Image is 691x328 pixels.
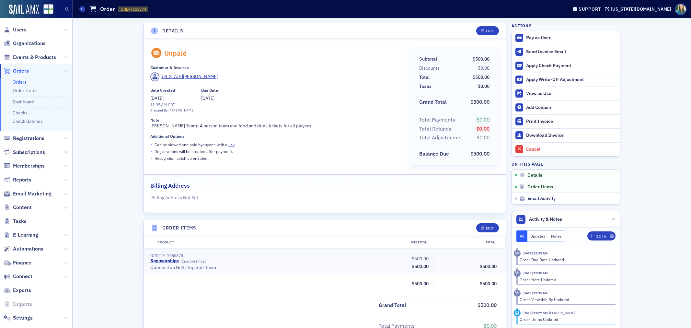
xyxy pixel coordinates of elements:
[151,194,498,201] p: Billing Address Not Set
[13,110,28,116] a: Checks
[4,314,33,322] a: Settings
[523,291,548,295] time: 10/13/2025 11:35 AM
[4,245,43,252] a: Automations
[43,4,53,14] img: SailAMX
[526,105,617,111] div: Add Coupon
[201,95,214,101] span: [DATE]
[164,49,187,57] div: Unpaid
[150,148,152,155] span: •
[153,240,365,245] div: Product
[155,155,208,161] p: Recognition catch up enabled.
[419,83,434,90] span: Taxes
[9,5,39,15] img: SailAMX
[13,99,34,105] a: Dashboard
[512,87,620,100] button: View as User
[470,99,489,105] span: $500.00
[512,23,532,29] h4: Actions
[478,65,489,71] span: $0.00
[419,56,439,63] span: Subtotal
[13,176,31,183] span: Reports
[13,88,38,93] a: Order Items
[150,118,401,129] div: [PERSON_NAME] Team- 4 person team and food and drink tickets for all players
[150,253,361,258] div: ORDITM-7655375
[419,74,432,81] span: Total
[155,142,236,147] p: Can be viewed and paid by anyone with a .
[4,135,44,142] a: Registrations
[514,250,521,257] div: Activity
[162,28,184,34] h4: Details
[419,98,447,106] div: Grand Total
[527,172,542,178] span: Details
[4,67,29,75] a: Orders
[13,26,27,33] span: Users
[512,128,620,142] a: Download Invoice
[514,290,521,297] div: Activity
[155,148,233,154] p: Registrations will be created after payment.
[13,190,52,197] span: Email Marketing
[579,6,601,12] div: Support
[121,6,146,12] span: ORD-7655374
[4,273,32,280] a: Connect
[13,301,32,308] span: Imports
[419,56,437,63] div: Subtotal
[150,95,164,101] span: [DATE]
[419,150,449,158] div: Balance Due
[611,6,671,12] div: [US_STATE][DOMAIN_NAME]
[412,256,429,262] span: $500.00
[228,142,235,147] a: link
[480,264,497,269] span: $500.00
[13,40,46,47] span: Organizations
[4,26,27,33] a: Users
[150,182,190,190] h2: Billing Address
[520,277,611,283] div: Order Note Updated
[527,230,548,242] button: Updates
[13,149,45,156] span: Subscriptions
[478,302,497,308] span: $500.00
[520,297,611,302] div: Order Viewable By Updated
[419,83,432,90] div: Taxes
[477,116,489,123] span: $0.00
[477,134,489,141] span: $0.00
[419,125,451,133] div: Total Refunds
[419,98,449,106] span: Grand Total
[419,134,462,142] div: Total Adjustments
[4,301,32,308] a: Imports
[419,74,430,81] div: Total
[470,150,489,157] span: $500.00
[512,31,620,45] button: Pay as User
[512,161,620,167] h4: On this page
[527,196,556,202] span: Email Activity
[473,56,489,62] span: $500.00
[526,49,617,55] div: Send Invoice Email
[13,54,56,61] span: Events & Products
[527,184,553,190] span: Order Items
[473,74,489,80] span: $500.00
[587,231,616,240] button: Note
[100,5,115,13] h1: Order
[379,301,406,309] div: Grand Total
[412,264,429,269] span: $500.00
[526,133,617,138] div: Download Invoice
[150,258,179,264] a: Sponsorships
[150,88,175,93] div: Date Created
[419,116,455,124] div: Total Payments
[480,281,497,287] span: $500.00
[548,310,575,315] span: Helen Oglesby
[4,287,31,294] a: Exports
[13,135,44,142] span: Registrations
[150,141,152,148] span: •
[4,204,32,211] a: Content
[514,270,521,277] div: Activity
[13,204,32,211] span: Content
[180,259,206,264] div: (Custom Price)
[39,4,53,15] a: View Homepage
[523,251,548,255] time: 10/13/2025 11:35 AM
[512,100,620,114] button: Add Coupon
[201,88,218,93] div: Due Date
[4,149,45,156] a: Subscriptions
[526,63,617,69] div: Apply Check Payment
[516,230,527,242] button: All
[150,102,167,107] time: 11:35 AM
[476,125,489,132] span: $0.00
[13,162,45,170] span: Memberships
